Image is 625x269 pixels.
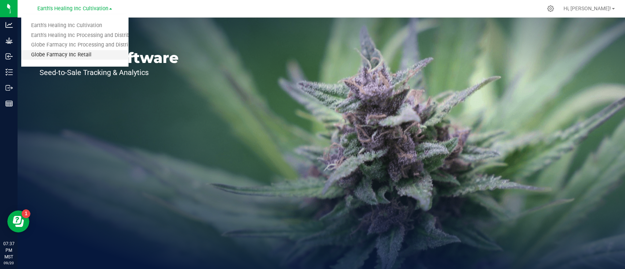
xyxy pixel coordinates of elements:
div: Manage settings [546,5,555,12]
span: Earth's Healing Inc Cultivation [37,5,108,12]
a: Globe Farmacy Inc Processing and Distribution [21,40,128,50]
inline-svg: Inbound [5,53,13,60]
a: Earth's Healing Inc Processing and Distribution [21,31,128,41]
inline-svg: Analytics [5,21,13,29]
a: Globe Farmacy Inc Retail [21,50,128,60]
inline-svg: Inventory [5,68,13,76]
p: 09/20 [3,260,14,266]
p: Seed-to-Sale Tracking & Analytics [40,69,179,76]
span: Hi, [PERSON_NAME]! [563,5,611,11]
inline-svg: Reports [5,100,13,107]
inline-svg: Outbound [5,84,13,91]
iframe: Resource center unread badge [22,209,30,218]
a: Earth's Healing Inc Cultivation [21,21,128,31]
p: 07:37 PM MST [3,240,14,260]
inline-svg: Grow [5,37,13,44]
iframe: Resource center [7,210,29,232]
